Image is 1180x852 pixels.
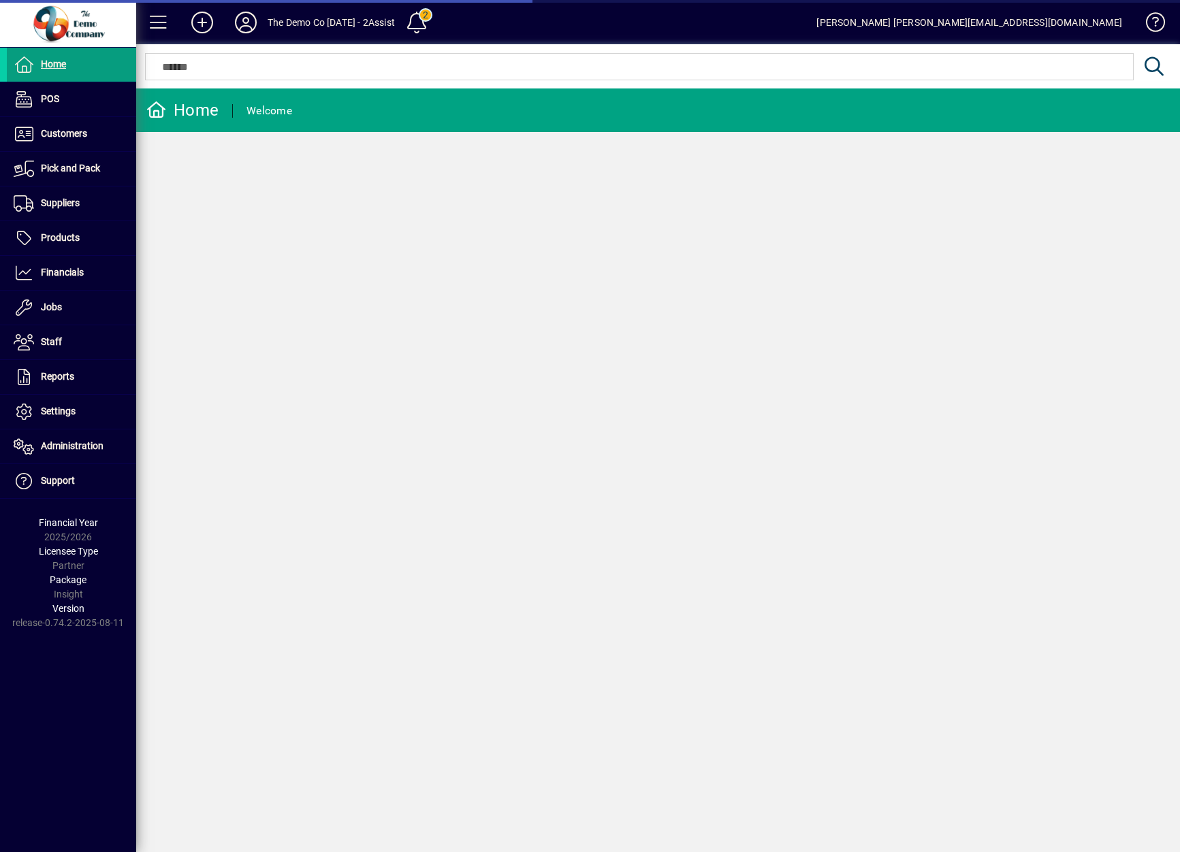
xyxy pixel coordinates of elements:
[180,10,224,35] button: Add
[7,464,136,498] a: Support
[224,10,268,35] button: Profile
[7,395,136,429] a: Settings
[268,12,395,33] div: The Demo Co [DATE] - 2Assist
[7,429,136,463] a: Administration
[7,82,136,116] a: POS
[39,546,98,557] span: Licensee Type
[41,475,75,486] span: Support
[41,267,84,278] span: Financials
[41,163,100,174] span: Pick and Pack
[41,59,66,69] span: Home
[41,197,80,208] span: Suppliers
[41,371,74,382] span: Reports
[7,256,136,290] a: Financials
[7,325,136,359] a: Staff
[816,12,1122,33] div: [PERSON_NAME] [PERSON_NAME][EMAIL_ADDRESS][DOMAIN_NAME]
[39,517,98,528] span: Financial Year
[52,603,84,614] span: Version
[7,117,136,151] a: Customers
[41,406,76,416] span: Settings
[246,100,292,122] div: Welcome
[7,360,136,394] a: Reports
[41,440,103,451] span: Administration
[41,232,80,243] span: Products
[41,336,62,347] span: Staff
[41,93,59,104] span: POS
[7,291,136,325] a: Jobs
[146,99,219,121] div: Home
[7,186,136,220] a: Suppliers
[7,221,136,255] a: Products
[7,152,136,186] a: Pick and Pack
[41,301,62,312] span: Jobs
[1136,3,1163,47] a: Knowledge Base
[50,574,86,585] span: Package
[41,128,87,139] span: Customers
